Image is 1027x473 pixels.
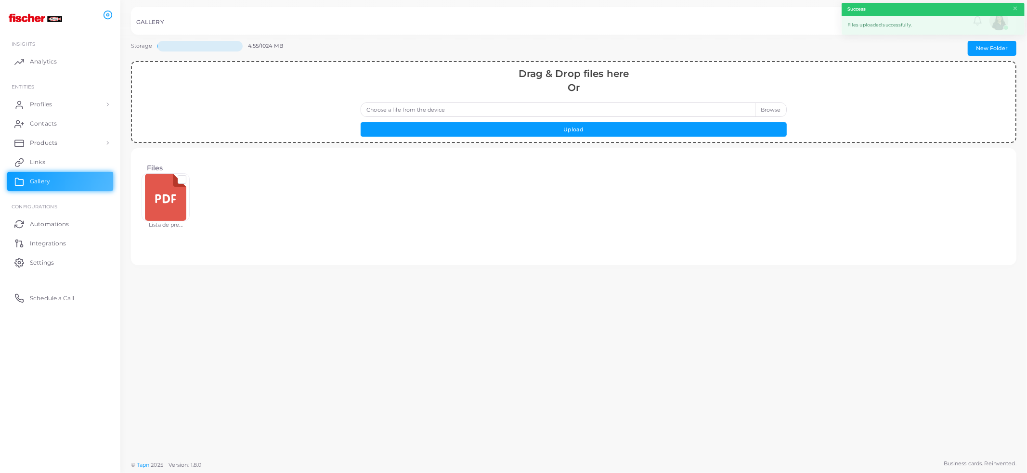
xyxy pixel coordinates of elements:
span: Business cards. Reinvented. [944,460,1016,468]
div: Or [361,81,787,95]
a: Automations [7,214,113,233]
div: Drag & Drop files here [361,67,787,81]
span: Settings [30,258,54,267]
a: Integrations [7,233,113,253]
a: Settings [7,253,113,272]
span: Products [30,139,57,147]
img: logo [9,9,62,27]
button: Close [1012,3,1018,14]
a: Products [7,133,113,153]
strong: Success [847,6,866,13]
div: Files uploaded successfully. [842,16,1025,35]
a: Tapni [137,461,151,468]
div: 4.55/1024 MB [248,41,299,61]
a: Links [7,153,113,172]
span: © [131,461,201,469]
span: Analytics [30,57,57,66]
h4: Files [147,164,1001,172]
button: New Folder [968,41,1016,55]
a: Analytics [7,52,113,71]
div: Lista de pre... [142,221,190,229]
span: INSIGHTS [12,41,35,47]
span: ENTITIES [12,84,34,89]
button: Upload [361,122,787,137]
a: Profiles [7,95,113,114]
span: Contacts [30,119,57,128]
span: Profiles [30,100,52,109]
div: Storage [131,41,152,61]
span: 2025 [151,461,163,469]
h5: GALLERY [136,19,164,26]
span: Integrations [30,239,66,248]
a: Contacts [7,114,113,133]
span: Links [30,158,45,166]
span: Schedule a Call [30,294,74,303]
span: Version: 1.8.0 [169,461,202,468]
span: Configurations [12,204,57,209]
a: Schedule a Call [7,288,113,307]
span: Gallery [30,177,50,186]
span: Automations [30,220,69,229]
a: Gallery [7,172,113,191]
